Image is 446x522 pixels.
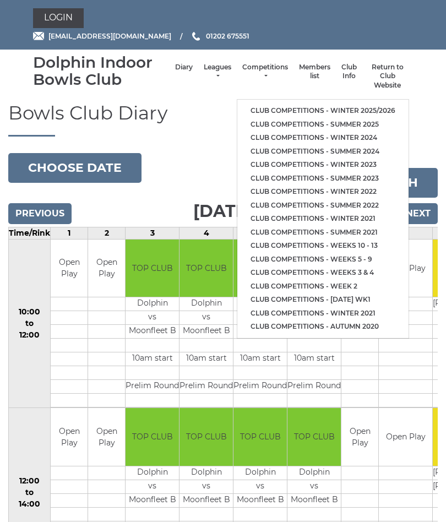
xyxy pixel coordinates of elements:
td: TOP CLUB [233,408,287,466]
a: Email [EMAIL_ADDRESS][DOMAIN_NAME] [33,31,171,41]
td: 4 [180,227,233,239]
a: Club competitions - Week 2 [237,280,409,293]
td: 10:00 to 12:00 [9,239,51,408]
td: vs [126,311,179,325]
td: Prelim Round [287,380,341,394]
a: Return to Club Website [368,63,407,90]
a: Club competitions - Summer 2025 [237,118,409,132]
td: Time/Rink [9,227,51,239]
a: Club competitions - Winter 2021 [237,212,409,226]
td: vs [180,311,233,325]
a: Club competitions - Winter 2021 [237,307,409,320]
a: Club competitions - Summer 2024 [237,145,409,159]
a: Club competitions - Winter 2023 [237,158,409,172]
td: vs [233,480,287,493]
a: Club competitions - Weeks 3 & 4 [237,266,409,280]
span: [EMAIL_ADDRESS][DOMAIN_NAME] [48,32,171,40]
td: Moonfleet B [287,493,341,507]
img: Phone us [192,32,200,41]
td: Open Play [341,408,378,466]
td: Dolphin [233,466,287,480]
td: Dolphin [180,297,233,311]
td: Dolphin [126,466,179,480]
a: Leagues [204,63,231,81]
td: Prelim Round [180,380,233,394]
td: Moonfleet B [233,325,287,339]
a: Login [33,8,84,28]
td: Prelim Round [126,380,179,394]
td: TOP CLUB [180,240,233,297]
td: Open Play [88,240,125,297]
a: Club Info [341,63,357,81]
a: Club competitions - Winter 2022 [237,185,409,199]
td: Open Play [88,408,125,466]
td: vs [233,311,287,325]
a: Club competitions - Summer 2022 [237,199,409,213]
td: Open Play [379,408,432,466]
td: TOP CLUB [287,408,341,466]
td: Moonfleet B [180,325,233,339]
td: TOP CLUB [126,240,179,297]
div: Dolphin Indoor Bowls Club [33,54,170,88]
a: Club competitions - Winter 2024 [237,131,409,145]
td: Dolphin [233,297,287,311]
td: TOP CLUB [126,408,179,466]
a: Club competitions - Autumn 2020 [237,320,409,334]
a: Club competitions - Winter 2025/2026 [237,104,409,118]
h1: Bowls Club Diary [8,103,438,136]
td: 5 [233,227,287,239]
a: Competitions [242,63,288,81]
td: 2 [88,227,126,239]
img: Email [33,32,44,40]
ul: Competitions [237,99,409,339]
td: Dolphin [126,297,179,311]
a: Club competitions - Summer 2021 [237,226,409,240]
td: TOP CLUB [180,408,233,466]
a: Diary [175,63,193,72]
a: Phone us 01202 675551 [191,31,249,41]
a: Club competitions - Weeks 5 - 9 [237,253,409,267]
input: Next [399,203,438,224]
td: Dolphin [180,466,233,480]
td: vs [126,480,179,493]
a: Club competitions - [DATE] wk1 [237,293,409,307]
td: 10am start [287,352,341,366]
td: Open Play [51,408,88,466]
a: Club competitions - Weeks 10 - 13 [237,239,409,253]
button: Choose date [8,153,142,183]
td: 10am start [180,352,233,366]
td: TOP CLUB [233,240,287,297]
td: Moonfleet B [180,493,233,507]
a: Members list [299,63,330,81]
td: Moonfleet B [233,493,287,507]
td: Moonfleet B [126,325,179,339]
a: Club competitions - Summer 2023 [237,172,409,186]
td: Moonfleet B [126,493,179,507]
td: vs [180,480,233,493]
td: Prelim Round [233,380,287,394]
td: 10am start [126,352,179,366]
td: 1 [51,227,88,239]
td: Dolphin [287,466,341,480]
input: Previous [8,203,72,224]
td: 3 [126,227,180,239]
td: 10am start [233,352,287,366]
td: Open Play [51,240,88,297]
td: vs [287,480,341,493]
span: 01202 675551 [206,32,249,40]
